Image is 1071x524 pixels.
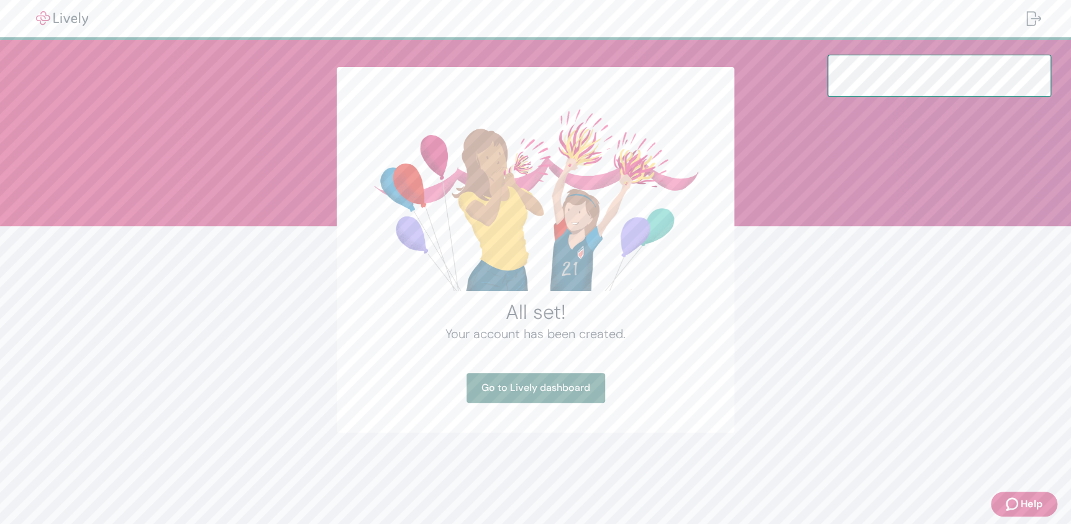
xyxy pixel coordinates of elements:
span: Help [1021,497,1042,512]
button: Zendesk support iconHelp [991,492,1057,517]
h4: Your account has been created. [367,324,704,343]
img: Lively [27,11,97,26]
button: Log out [1016,4,1051,34]
a: Go to Lively dashboard [467,373,605,403]
svg: Zendesk support icon [1006,497,1021,512]
h2: All set! [367,300,704,324]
